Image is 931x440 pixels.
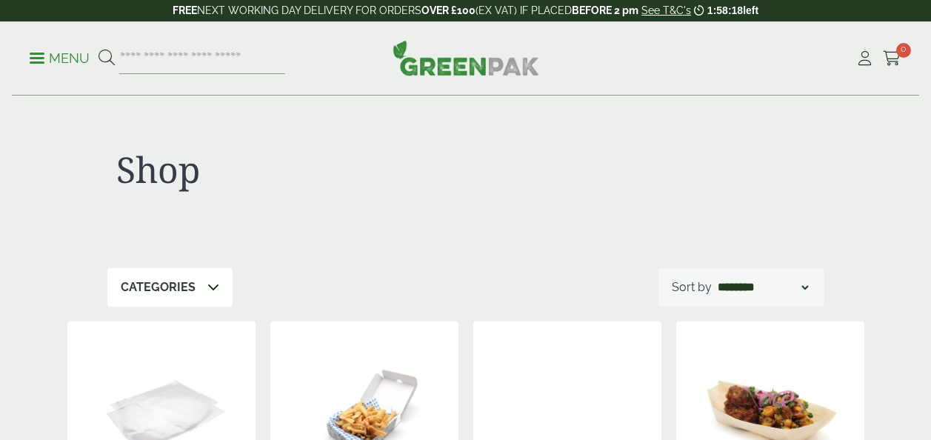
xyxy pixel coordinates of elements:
[421,4,475,16] strong: OVER £100
[30,50,90,64] a: Menu
[173,4,197,16] strong: FREE
[572,4,638,16] strong: BEFORE 2 pm
[855,51,874,66] i: My Account
[715,279,811,296] select: Shop order
[707,4,743,16] span: 1:58:18
[641,4,691,16] a: See T&C's
[30,50,90,67] p: Menu
[672,279,712,296] p: Sort by
[121,279,196,296] p: Categories
[393,40,539,76] img: GreenPak Supplies
[883,51,901,66] i: Cart
[883,47,901,70] a: 0
[896,43,911,58] span: 0
[743,4,758,16] span: left
[116,148,457,191] h1: Shop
